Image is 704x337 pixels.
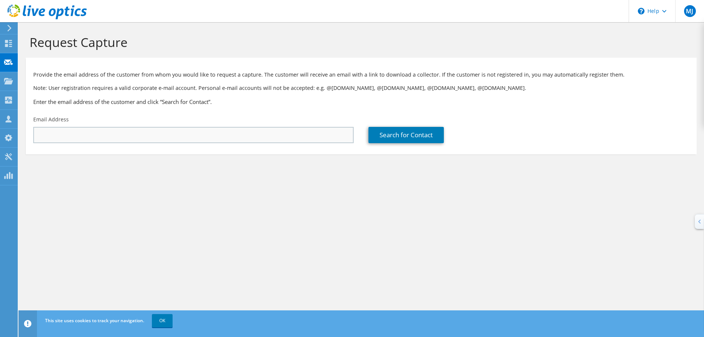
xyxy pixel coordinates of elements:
[152,314,173,327] a: OK
[684,5,696,17] span: MJ
[45,317,144,324] span: This site uses cookies to track your navigation.
[638,8,645,14] svg: \n
[33,84,689,92] p: Note: User registration requires a valid corporate e-mail account. Personal e-mail accounts will ...
[30,34,689,50] h1: Request Capture
[368,127,444,143] a: Search for Contact
[33,116,69,123] label: Email Address
[33,98,689,106] h3: Enter the email address of the customer and click “Search for Contact”.
[33,71,689,79] p: Provide the email address of the customer from whom you would like to request a capture. The cust...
